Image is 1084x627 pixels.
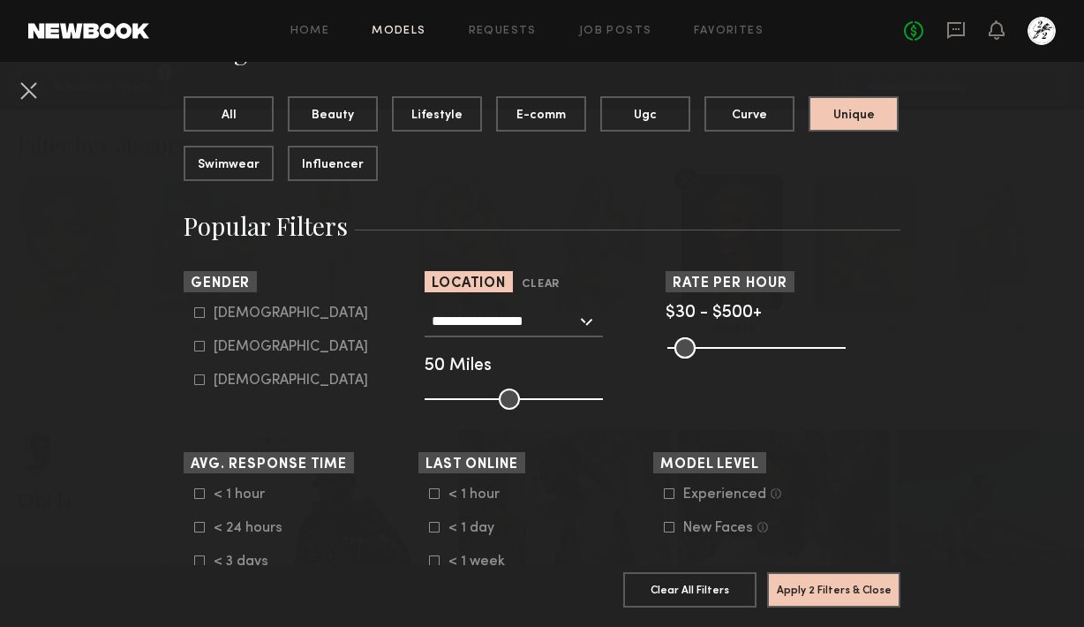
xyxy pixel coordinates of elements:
[600,96,690,132] button: Ugc
[623,572,757,608] button: Clear All Filters
[683,523,753,533] div: New Faces
[809,96,899,132] button: Unique
[704,96,794,132] button: Curve
[673,277,787,291] span: Rate per Hour
[372,26,425,37] a: Models
[214,308,368,319] div: [DEMOGRAPHIC_DATA]
[694,26,764,37] a: Favorites
[214,342,368,352] div: [DEMOGRAPHIC_DATA]
[14,76,42,104] button: Cancel
[425,359,659,374] div: 50 Miles
[288,96,378,132] button: Beauty
[660,458,759,472] span: Model Level
[448,523,517,533] div: < 1 day
[290,26,330,37] a: Home
[392,96,482,132] button: Lifestyle
[14,76,42,108] common-close-button: Cancel
[214,523,282,533] div: < 24 hours
[579,26,652,37] a: Job Posts
[767,572,900,608] button: Apply 2 Filters & Close
[469,26,537,37] a: Requests
[432,277,506,291] span: Location
[448,556,517,567] div: < 1 week
[191,277,250,291] span: Gender
[214,375,368,386] div: [DEMOGRAPHIC_DATA]
[184,209,900,243] h3: Popular Filters
[425,458,518,472] span: Last Online
[666,305,762,321] span: $30 - $500+
[184,96,274,132] button: All
[191,458,347,472] span: Avg. Response Time
[214,556,282,567] div: < 3 days
[288,146,378,181] button: Influencer
[683,489,766,500] div: Experienced
[214,489,282,500] div: < 1 hour
[496,96,586,132] button: E-comm
[522,275,560,295] button: Clear
[184,146,274,181] button: Swimwear
[448,489,517,500] div: < 1 hour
